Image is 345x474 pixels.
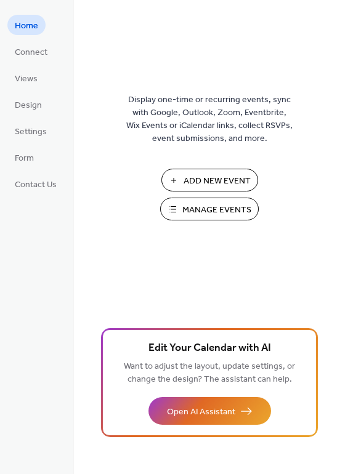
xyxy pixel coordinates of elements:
a: Views [7,68,45,88]
span: Form [15,152,34,165]
a: Settings [7,121,54,141]
a: Home [7,15,46,35]
span: Display one-time or recurring events, sync with Google, Outlook, Zoom, Eventbrite, Wix Events or ... [126,94,293,145]
span: Settings [15,126,47,139]
a: Connect [7,41,55,62]
a: Form [7,147,41,167]
span: Design [15,99,42,112]
span: Edit Your Calendar with AI [148,340,271,357]
button: Add New Event [161,169,258,191]
span: Contact Us [15,179,57,191]
a: Contact Us [7,174,64,194]
span: Home [15,20,38,33]
button: Manage Events [160,198,259,220]
span: Manage Events [182,204,251,217]
span: Want to adjust the layout, update settings, or change the design? The assistant can help. [124,358,295,388]
span: Add New Event [184,175,251,188]
span: Open AI Assistant [167,406,235,419]
span: Views [15,73,38,86]
a: Design [7,94,49,114]
span: Connect [15,46,47,59]
button: Open AI Assistant [148,397,271,425]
